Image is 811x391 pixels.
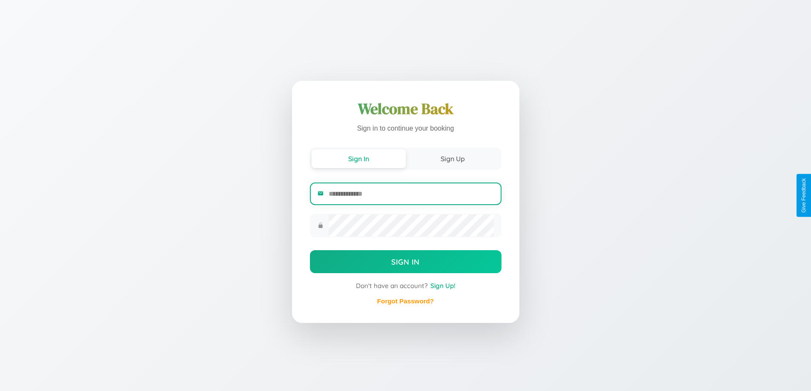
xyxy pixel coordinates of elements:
[312,149,406,168] button: Sign In
[310,282,502,290] div: Don't have an account?
[310,123,502,135] p: Sign in to continue your booking
[310,99,502,119] h1: Welcome Back
[310,250,502,273] button: Sign In
[430,282,456,290] span: Sign Up!
[406,149,500,168] button: Sign Up
[801,178,807,213] div: Give Feedback
[377,297,434,305] a: Forgot Password?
